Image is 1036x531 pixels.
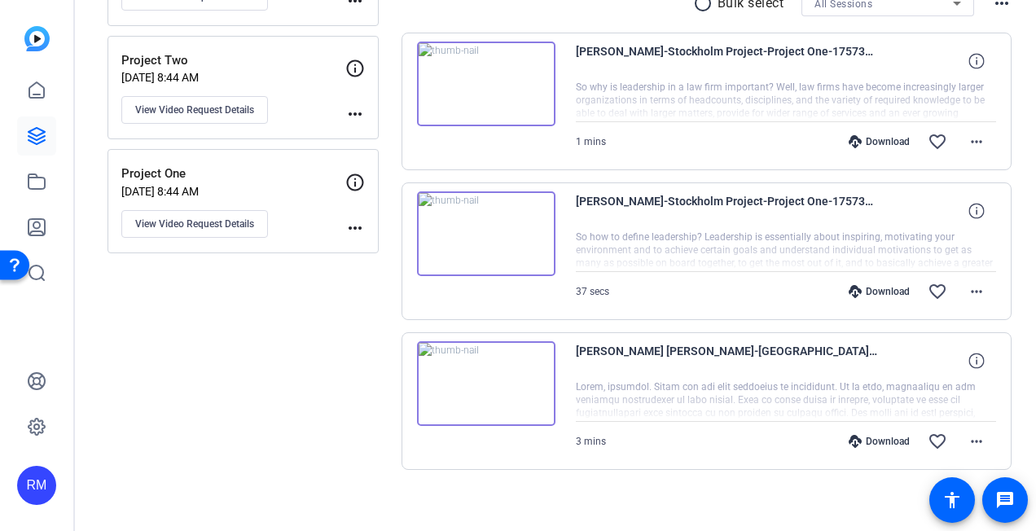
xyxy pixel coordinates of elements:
[417,42,555,126] img: thumb-nail
[121,51,345,70] p: Project Two
[928,132,947,151] mat-icon: favorite_border
[576,341,877,380] span: [PERSON_NAME] [PERSON_NAME]-[GEOGRAPHIC_DATA] Project-Project Two-1756478313449-webcam
[121,71,345,84] p: [DATE] 8:44 AM
[576,436,606,447] span: 3 mins
[967,282,986,301] mat-icon: more_horiz
[121,96,268,124] button: View Video Request Details
[121,165,345,183] p: Project One
[841,135,918,148] div: Download
[135,103,254,116] span: View Video Request Details
[967,432,986,451] mat-icon: more_horiz
[135,217,254,230] span: View Video Request Details
[841,435,918,448] div: Download
[928,282,947,301] mat-icon: favorite_border
[928,432,947,451] mat-icon: favorite_border
[576,42,877,81] span: [PERSON_NAME]-Stockholm Project-Project One-1757338462310-webcam
[967,132,986,151] mat-icon: more_horiz
[121,185,345,198] p: [DATE] 8:44 AM
[576,191,877,230] span: [PERSON_NAME]-Stockholm Project-Project One-1757338206750-webcam
[417,191,555,276] img: thumb-nail
[576,286,609,297] span: 37 secs
[121,210,268,238] button: View Video Request Details
[345,218,365,238] mat-icon: more_horiz
[417,341,555,426] img: thumb-nail
[841,285,918,298] div: Download
[24,26,50,51] img: blue-gradient.svg
[345,104,365,124] mat-icon: more_horiz
[17,466,56,505] div: RM
[942,490,962,510] mat-icon: accessibility
[995,490,1015,510] mat-icon: message
[576,136,606,147] span: 1 mins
